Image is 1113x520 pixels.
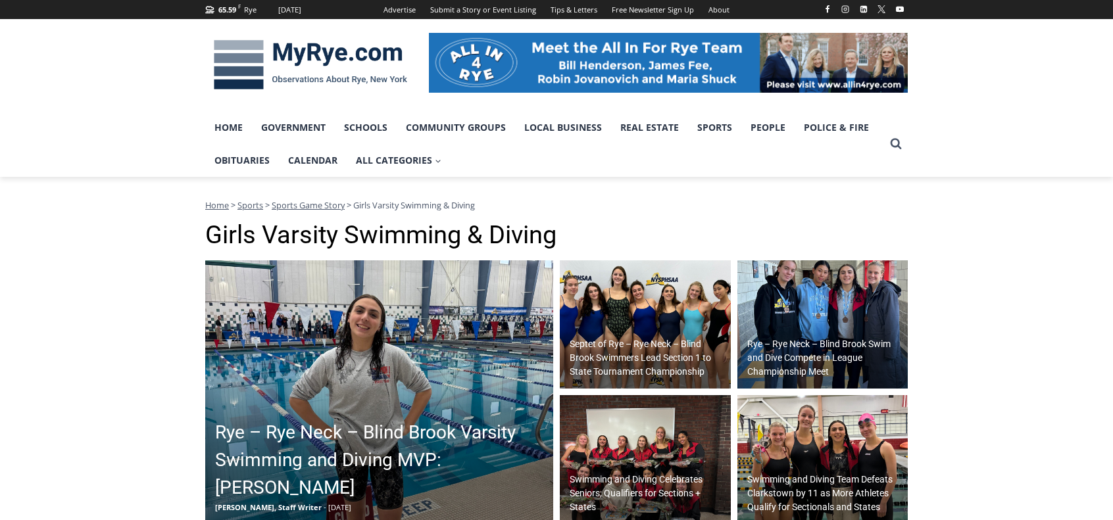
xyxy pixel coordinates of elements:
a: X [874,1,889,17]
a: Sports Game Story [272,199,345,211]
nav: Breadcrumbs [205,199,908,212]
span: - [324,502,326,512]
a: Community Groups [397,111,515,144]
a: Police & Fire [795,111,878,144]
span: [DATE] [328,502,351,512]
a: Calendar [279,144,347,177]
h2: Septet of Rye – Rye Neck – Blind Brook Swimmers Lead Section 1 to State Tournament Championship [570,337,728,379]
img: PHOTO: Rye - Rye Neck - Blind Brook Swimming and Diving's seven state representatives. L to R: Gr... [560,260,731,389]
span: All Categories [356,153,441,168]
img: MyRye.com [205,31,416,99]
h2: Rye – Rye Neck – Blind Brook Varsity Swimming and Diving MVP: [PERSON_NAME] [215,419,550,502]
a: Sports [237,199,263,211]
h1: Girls Varsity Swimming & Diving [205,220,908,250]
a: Obituaries [205,144,279,177]
h2: Swimming and Diving Celebrates Seniors; Qualifiers for Sections + States [570,473,728,514]
span: Girls Varsity Swimming & Diving [353,199,475,211]
a: Sports [688,111,741,144]
span: 65.59 [218,5,236,14]
a: People [741,111,795,144]
div: [DATE] [278,4,301,16]
div: Rye [244,4,257,16]
a: Government [252,111,335,144]
a: Facebook [820,1,835,17]
img: All in for Rye [429,33,908,92]
a: YouTube [892,1,908,17]
a: Home [205,111,252,144]
a: Septet of Rye – Rye Neck – Blind Brook Swimmers Lead Section 1 to State Tournament Championship [560,260,731,389]
a: Local Business [515,111,611,144]
span: [PERSON_NAME], Staff Writer [215,502,322,512]
button: View Search Form [884,132,908,156]
a: Rye – Rye Neck – Blind Brook Swim and Dive Compete in League Championship Meet [737,260,908,389]
a: Instagram [837,1,853,17]
a: Home [205,199,229,211]
h2: Swimming and Diving Team Defeats Clarkstown by 11 as More Athletes Qualify for Sectionals and States [747,473,905,514]
a: Real Estate [611,111,688,144]
a: All Categories [347,144,451,177]
span: > [231,199,235,211]
a: Linkedin [856,1,872,17]
span: F [238,3,241,10]
img: (PHOTO: The 400M freestyle relay team. L to R: Grayson Findlay, Ayana Ite, Kayla Lombardo, Kate C... [737,260,908,389]
a: Schools [335,111,397,144]
nav: Primary Navigation [205,111,884,177]
h2: Rye – Rye Neck – Blind Brook Swim and Dive Compete in League Championship Meet [747,337,905,379]
span: > [265,199,270,211]
span: > [347,199,351,211]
